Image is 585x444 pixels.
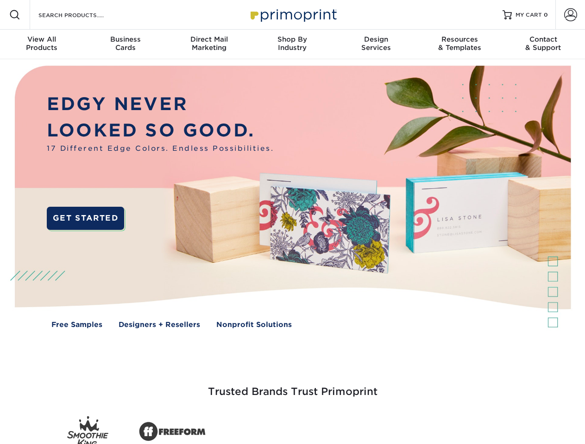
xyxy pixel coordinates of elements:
[544,12,548,18] span: 0
[167,35,251,52] div: Marketing
[83,30,167,59] a: BusinessCards
[167,30,251,59] a: Direct MailMarketing
[47,207,124,230] a: GET STARTED
[418,35,501,52] div: & Templates
[516,11,542,19] span: MY CART
[418,30,501,59] a: Resources& Templates
[38,9,128,20] input: SEARCH PRODUCTS.....
[502,30,585,59] a: Contact& Support
[251,30,334,59] a: Shop ByIndustry
[83,35,167,52] div: Cards
[418,35,501,43] span: Resources
[334,35,418,52] div: Services
[334,30,418,59] a: DesignServices
[51,320,102,330] a: Free Samples
[334,35,418,43] span: Design
[251,35,334,52] div: Industry
[47,117,274,144] p: LOOKED SO GOOD.
[167,35,251,43] span: Direct Mail
[83,35,167,43] span: Business
[216,320,292,330] a: Nonprofit Solutions
[119,320,200,330] a: Designers + Resellers
[251,35,334,43] span: Shop By
[47,143,274,154] span: 17 Different Edge Colors. Endless Possibilities.
[47,91,274,117] p: EDGY NEVER
[502,35,585,52] div: & Support
[246,5,339,25] img: Primoprint
[22,364,564,409] h3: Trusted Brands Trust Primoprint
[502,35,585,43] span: Contact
